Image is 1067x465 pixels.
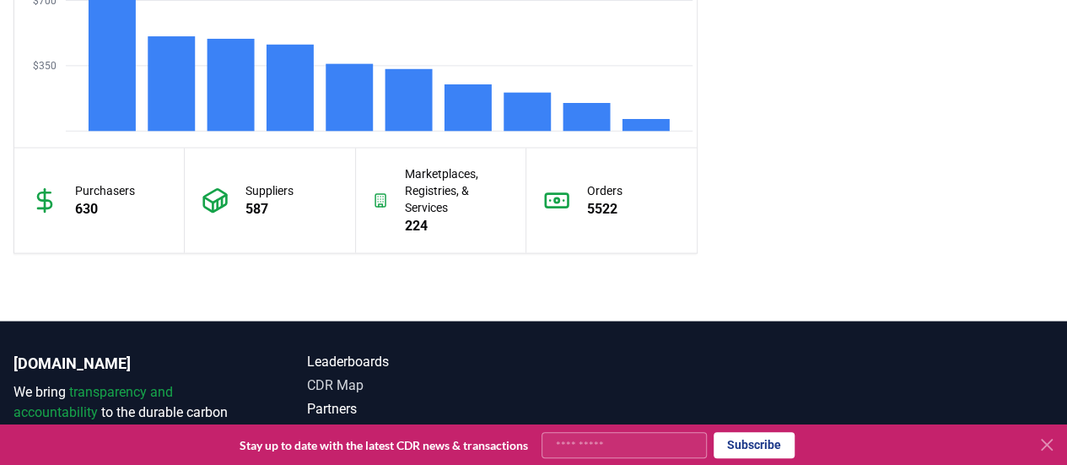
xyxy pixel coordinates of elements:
p: Suppliers [245,182,294,199]
p: We bring to the durable carbon removal market [13,382,240,443]
a: About [307,423,533,443]
p: 5522 [587,199,622,219]
tspan: $350 [33,61,57,73]
p: Purchasers [75,182,135,199]
a: Leaderboards [307,352,533,372]
a: Partners [307,399,533,419]
p: Marketplaces, Registries, & Services [405,165,509,216]
p: 587 [245,199,294,219]
a: CDR Map [307,376,533,396]
p: [DOMAIN_NAME] [13,352,240,376]
p: 224 [405,216,509,236]
p: 630 [75,199,135,219]
span: transparency and accountability [13,384,173,420]
p: Orders [587,182,622,199]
